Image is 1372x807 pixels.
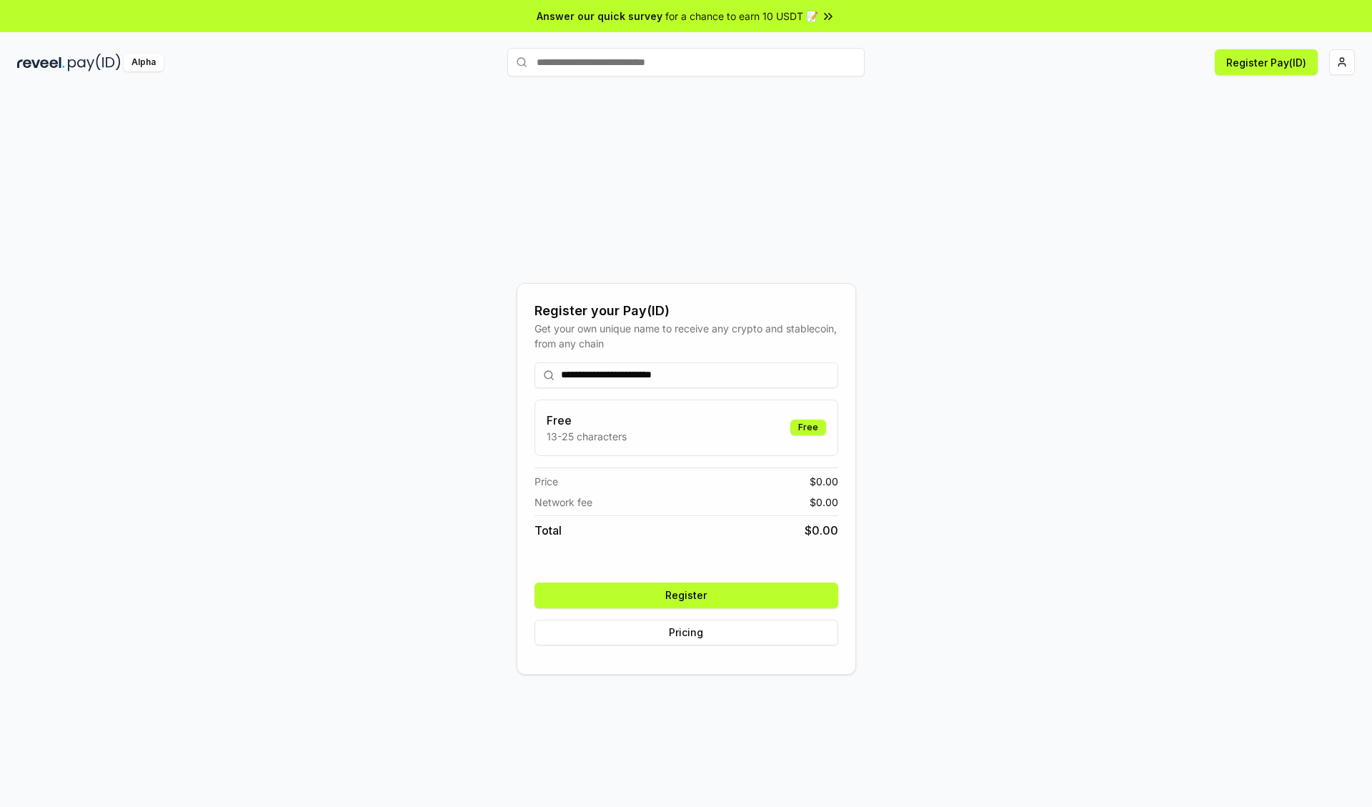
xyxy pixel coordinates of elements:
[547,412,627,429] h3: Free
[535,583,838,608] button: Register
[535,474,558,489] span: Price
[124,54,164,71] div: Alpha
[535,495,592,510] span: Network fee
[535,522,562,539] span: Total
[535,321,838,351] div: Get your own unique name to receive any crypto and stablecoin, from any chain
[805,522,838,539] span: $ 0.00
[537,9,662,24] span: Answer our quick survey
[535,620,838,645] button: Pricing
[68,54,121,71] img: pay_id
[535,301,838,321] div: Register your Pay(ID)
[547,429,627,444] p: 13-25 characters
[810,474,838,489] span: $ 0.00
[665,9,818,24] span: for a chance to earn 10 USDT 📝
[1215,49,1318,75] button: Register Pay(ID)
[17,54,65,71] img: reveel_dark
[790,420,826,435] div: Free
[810,495,838,510] span: $ 0.00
